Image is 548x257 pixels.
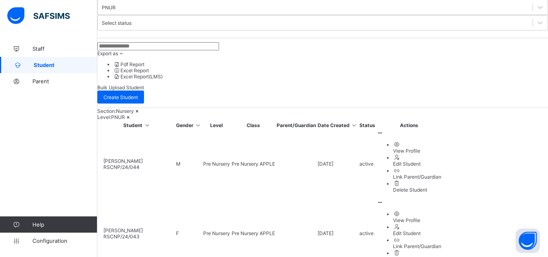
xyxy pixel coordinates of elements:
[393,217,441,223] div: View Profile
[351,122,358,128] i: Sort in Ascending Order
[376,122,442,129] th: Actions
[195,122,202,128] i: Sort in Ascending Order
[103,233,140,240] span: RSCNP/24/043
[103,164,140,170] span: RSCNP/24/044
[176,130,202,198] td: M
[103,227,143,233] span: [PERSON_NAME]
[516,229,540,253] button: Open asap
[359,122,376,129] th: Status
[114,73,548,80] li: dropdown-list-item-null-2
[203,122,230,129] th: Level
[276,122,316,129] th: Parent/Guardian
[97,108,134,114] span: Section: Nursery
[114,61,548,67] li: dropdown-list-item-null-0
[359,230,374,236] span: active
[393,161,441,167] div: Edit Student
[231,122,275,129] th: Class
[359,161,374,167] span: active
[102,20,131,26] div: Select status
[393,148,441,154] div: View Profile
[231,130,275,198] td: Pre Nursery APPLE
[32,238,97,244] span: Configuration
[97,84,144,91] span: Bulk Upload Student
[103,158,143,164] span: [PERSON_NAME]
[7,7,70,24] img: safsims
[32,78,97,84] span: Parent
[97,114,125,120] span: Level: PNUR
[393,174,441,180] div: Link Parent/Guardian
[317,122,358,129] th: Date Created
[99,122,175,129] th: Student
[393,243,441,249] div: Link Parent/Guardian
[32,221,97,228] span: Help
[32,45,97,52] span: Staff
[114,67,548,73] li: dropdown-list-item-null-1
[203,130,230,198] td: Pre Nursery
[34,62,97,68] span: Student
[393,187,441,193] div: Delete Student
[97,50,118,56] span: Export as
[144,122,150,128] i: Sort in Ascending Order
[103,94,138,100] span: Create Student
[176,122,202,129] th: Gender
[393,230,441,236] div: Edit Student
[317,130,358,198] td: [DATE]
[102,4,116,11] div: PNUR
